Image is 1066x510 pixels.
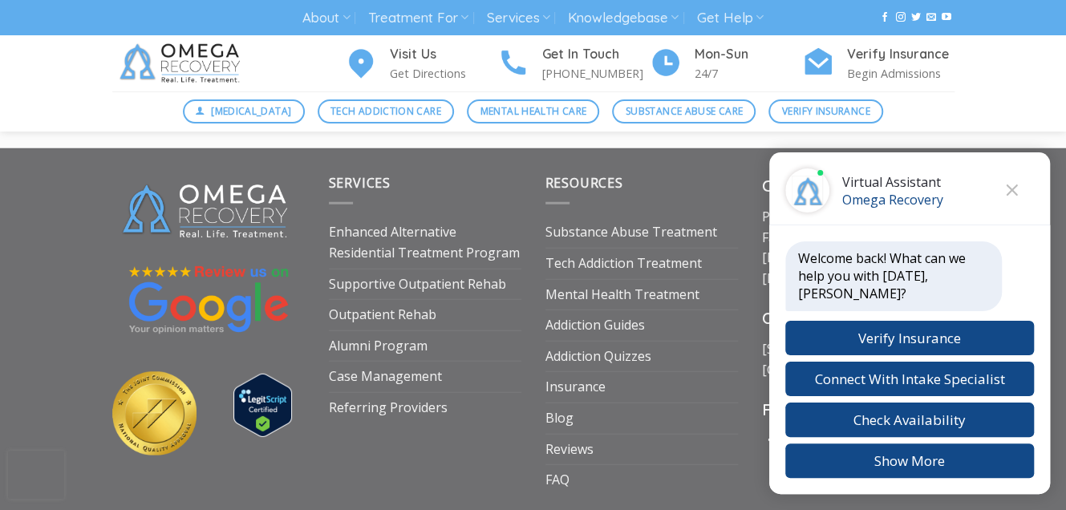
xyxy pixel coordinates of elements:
p: Begin Admissions [847,64,955,83]
span: [MEDICAL_DATA] [211,103,291,119]
p: Get Directions [390,64,497,83]
a: Addiction Guides [545,310,645,341]
a: Follow on YouTube [942,12,951,23]
a: Follow on Twitter [911,12,921,23]
h3: Follow Us [762,397,955,423]
a: Referring Providers [329,393,448,423]
a: Get Help [697,3,764,33]
iframe: reCAPTCHA [8,451,64,499]
a: Case Management [329,362,442,392]
a: Knowledgebase [568,3,679,33]
a: Follow on Instagram [895,12,905,23]
p: 24/7 [695,64,802,83]
a: Supportive Outpatient Rehab [329,269,506,300]
a: Follow on Facebook [880,12,890,23]
a: Mental Health Care [467,99,599,123]
span: Mental Health Care [480,103,586,119]
span: Verify Insurance [782,103,870,119]
h4: Mon-Sun [695,44,802,65]
a: Substance Abuse Treatment [545,217,717,248]
span: Substance Abuse Care [626,103,743,119]
a: Get In Touch [PHONE_NUMBER] [497,44,650,83]
span: Services [329,174,391,192]
a: [STREET_ADDRESS][GEOGRAPHIC_DATA] [762,340,891,378]
span: Resources [545,174,623,192]
p: [PHONE_NUMBER] [542,64,650,83]
h3: Our Location [762,306,955,331]
img: Verify Approval for www.omegarecovery.org [233,374,292,437]
img: Omega Recovery [112,35,253,91]
a: FAQ [545,465,569,496]
a: Tech Addiction Treatment [545,249,702,279]
a: Send us an email [926,12,936,23]
a: Alumni Program [329,331,428,362]
a: Outpatient Rehab [329,300,436,330]
a: About [302,3,350,33]
a: Verify Insurance Begin Admissions [802,44,955,83]
a: Tech Addiction Care [318,99,455,123]
a: Services [486,3,549,33]
a: Treatment For [368,3,468,33]
a: Follow on Facebook [765,435,778,449]
a: Substance Abuse Care [612,99,756,123]
a: Blog [545,403,574,434]
span: Tech Addiction Care [330,103,441,119]
a: Verify Insurance [768,99,883,123]
a: Addiction Quizzes [545,342,651,372]
h4: Verify Insurance [847,44,955,65]
a: Insurance [545,372,606,403]
a: Enhanced Alternative Residential Treatment Program [329,217,521,268]
p: Phone: Fax: [762,207,955,289]
h4: Visit Us [390,44,497,65]
a: [MEDICAL_DATA] [183,99,305,123]
a: [EMAIL_ADDRESS][DOMAIN_NAME] [762,249,872,287]
a: Visit Us Get Directions [345,44,497,83]
strong: Contact Us [762,176,849,196]
a: Verify LegitScript Approval for www.omegarecovery.org [233,395,292,413]
a: Reviews [545,435,594,465]
h4: Get In Touch [542,44,650,65]
a: Mental Health Treatment [545,280,699,310]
